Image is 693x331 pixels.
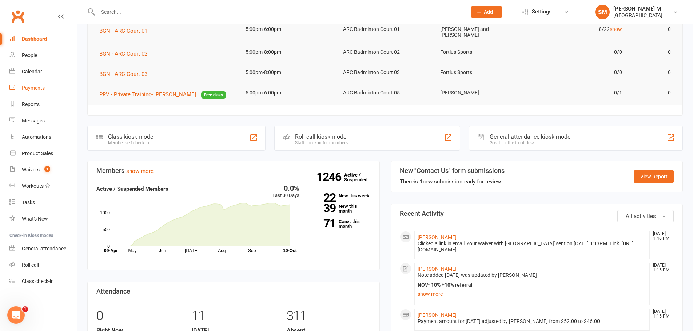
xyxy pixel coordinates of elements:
a: Automations [9,129,77,145]
a: show more [126,168,154,174]
button: BGN - ARC Court 02 [99,49,152,58]
time: [DATE] 1:46 PM [649,231,673,241]
span: BGN - ARC Court 03 [99,71,147,77]
span: PRV - Private Training- [PERSON_NAME] [99,91,196,98]
div: 0 [96,305,180,327]
td: ARC Badminton Court 02 [336,44,434,61]
div: Roll call kiosk mode [295,133,348,140]
div: Roll call [22,262,39,268]
div: Waivers [22,167,40,173]
button: All activities [617,210,674,222]
div: Reports [22,101,40,107]
td: 5:00pm-8:00pm [239,64,336,81]
a: 22New this week [310,193,371,198]
span: BGN - ARC Court 01 [99,28,147,34]
span: Add [484,9,493,15]
a: Roll call [9,257,77,273]
a: Messages [9,113,77,129]
div: Clicked a link in email 'Your waiver with [GEOGRAPHIC_DATA]' sent on [DATE] 1:13PM. Link: [URL][D... [418,241,647,253]
a: General attendance kiosk mode [9,241,77,257]
a: Tasks [9,194,77,211]
div: Class check-in [22,278,54,284]
div: Workouts [22,183,44,189]
a: View Report [634,170,674,183]
a: People [9,47,77,64]
span: 1 [44,166,50,172]
td: 0/0 [531,64,629,81]
a: show more [418,289,647,299]
div: Messages [22,118,45,124]
div: There is new submission ready for review. [400,177,505,186]
a: Clubworx [9,7,27,25]
td: 0 [629,44,677,61]
iframe: Intercom live chat [7,306,25,324]
a: Payments [9,80,77,96]
div: Member self check-in [108,140,153,145]
a: Reports [9,96,77,113]
h3: Attendance [96,288,371,295]
div: SM [595,5,610,19]
div: [GEOGRAPHIC_DATA] [613,12,662,19]
span: All activities [626,213,656,219]
a: show [610,26,622,32]
div: [PERSON_NAME] M [613,5,662,12]
div: Tasks [22,199,35,205]
a: Waivers 1 [9,162,77,178]
strong: 22 [310,192,336,203]
strong: 71 [310,218,336,229]
td: 0 [629,84,677,101]
div: General attendance [22,246,66,251]
div: General attendance kiosk mode [490,133,570,140]
div: Class kiosk mode [108,133,153,140]
a: 71Canx. this month [310,219,371,229]
div: Payment amount for [DATE] adjusted by [PERSON_NAME] from $52.00 to $46.00 [418,318,647,324]
span: 1 [22,306,28,312]
a: [PERSON_NAME] [418,266,457,272]
div: Product Sales [22,150,53,156]
td: Fortius Sports [434,64,531,81]
h3: Recent Activity [400,210,674,217]
div: Dashboard [22,36,47,42]
td: 0 [629,64,677,81]
a: [PERSON_NAME] [418,312,457,318]
strong: 39 [310,203,336,214]
a: What's New [9,211,77,227]
td: 0/1 [531,84,629,101]
button: PRV - Private Training- [PERSON_NAME]Free class [99,90,226,99]
div: 0.0% [272,185,299,192]
td: 0/0 [531,44,629,61]
div: Last 30 Days [272,185,299,199]
time: [DATE] 1:15 PM [649,309,673,319]
div: Staff check-in for members [295,140,348,145]
a: Product Sales [9,145,77,162]
td: 8/22 [531,21,629,38]
div: Calendar [22,69,42,74]
div: What's New [22,216,48,222]
td: ARC Badminton Court 05 [336,84,434,101]
a: 1246Active / Suspended [344,167,376,187]
div: Payments [22,85,45,91]
td: 5:00pm-6:00pm [239,84,336,101]
h3: Members [96,167,371,174]
td: ARC Badminton Court 01 [336,21,434,38]
td: 0 [629,21,677,38]
div: People [22,52,37,58]
time: [DATE] 1:15 PM [649,263,673,273]
td: 5:00pm-8:00pm [239,44,336,61]
a: Dashboard [9,31,77,47]
td: Fortius Sports [434,44,531,61]
span: Free class [201,91,226,99]
div: Automations [22,134,51,140]
button: BGN - ARC Court 03 [99,70,152,78]
td: 5:00pm-6:00pm [239,21,336,38]
span: Settings [532,4,552,20]
a: [PERSON_NAME] [418,234,457,240]
div: NOV- 10% +10% referral [418,282,647,288]
span: BGN - ARC Court 02 [99,51,147,57]
div: 311 [287,305,370,327]
h3: New "Contact Us" form submissions [400,167,505,174]
td: [PERSON_NAME] and [PERSON_NAME] [434,21,531,44]
input: Search... [96,7,462,17]
strong: Active / Suspended Members [96,186,168,192]
div: 11 [192,305,275,327]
